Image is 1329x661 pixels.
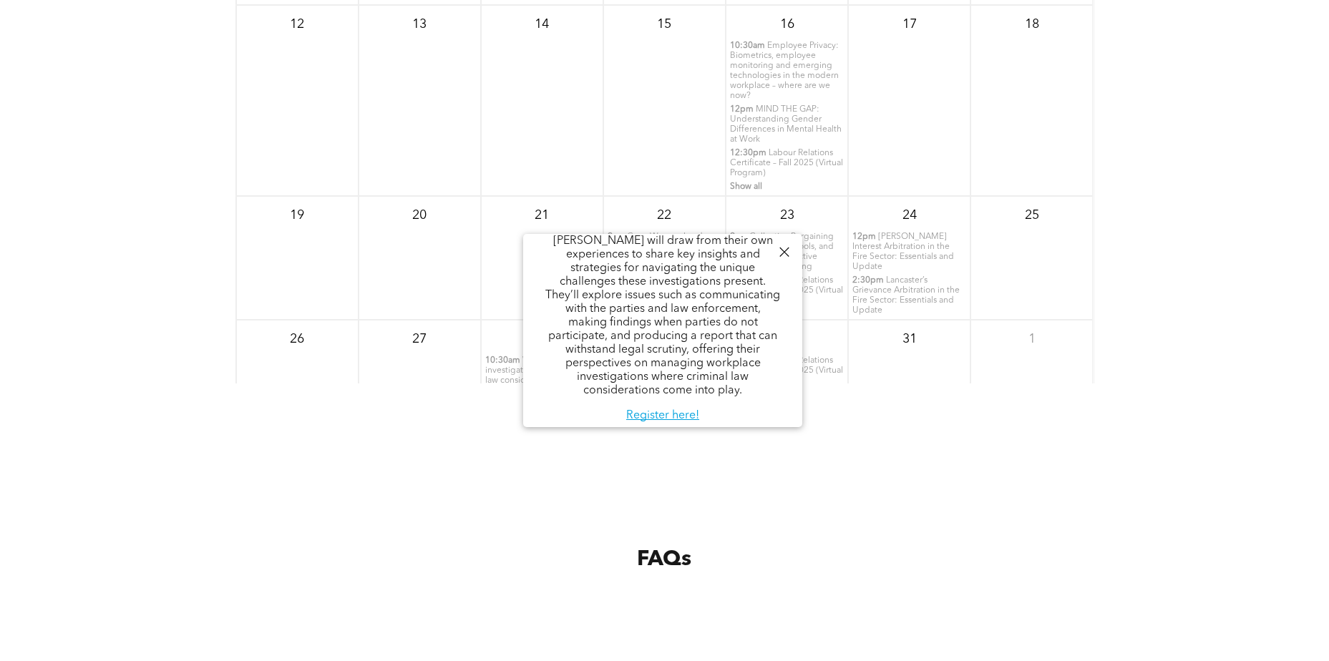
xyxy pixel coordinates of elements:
p: Join us for our webinar where partners [PERSON_NAME], [PERSON_NAME], and [PERSON_NAME] will draw ... [545,207,781,398]
p: 21 [529,202,555,228]
p: 23 [774,202,800,228]
p: 22 [651,202,677,228]
p: 14 [529,11,555,37]
span: FAQs [637,549,691,570]
span: 10:30am [730,41,765,51]
span: 10:30am [485,356,520,366]
p: 15 [651,11,677,37]
span: [PERSON_NAME] Interest Arbitration in the Fire Sector: Essentials and Update [852,232,954,271]
span: Collective Bargaining Essentials: Skills, tools, and strategies for effective collective bargaining [730,232,834,271]
p: 13 [407,11,432,37]
span: 2:30pm [852,275,884,285]
a: Register here! [626,410,699,421]
span: 12pm [730,104,754,114]
span: Labour Relations Certificate – Fall 2025 (Virtual Program) [730,149,843,177]
p: 26 [284,326,310,352]
p: 20 [407,202,432,228]
span: 12pm [852,232,876,242]
span: Employee Privacy: Biometrics, employee monitoring and emerging technologies in the modern workpla... [730,41,839,100]
p: 27 [407,326,432,352]
p: 25 [1019,202,1045,228]
p: 16 [774,11,800,37]
p: 19 [284,202,310,228]
p: 12 [284,11,310,37]
span: 9am [730,232,747,242]
span: Workplace investigations with criminal law considerations [485,356,590,385]
span: Show all [730,182,762,191]
span: 12:30pm [730,148,766,158]
span: MIND THE GAP: Understanding Gender Differences in Mental Health at Work [730,105,842,144]
span: 9am [608,232,625,242]
p: 1 [1019,326,1045,352]
p: 24 [897,202,922,228]
span: Grow Women Leaders Summit [608,232,714,251]
p: 31 [897,326,922,352]
span: Lancaster’s Grievance Arbitration in the Fire Sector: Essentials and Update [852,276,960,315]
p: 18 [1019,11,1045,37]
p: 17 [897,11,922,37]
